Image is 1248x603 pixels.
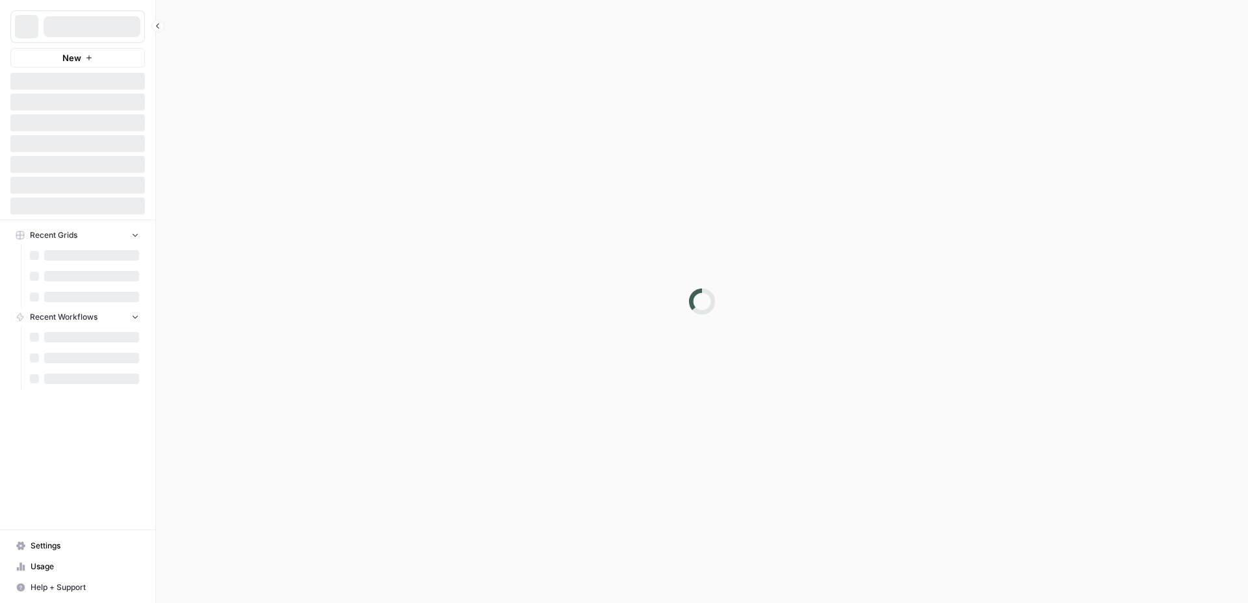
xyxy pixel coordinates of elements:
[10,48,145,68] button: New
[10,535,145,556] a: Settings
[31,540,139,552] span: Settings
[31,582,139,593] span: Help + Support
[10,556,145,577] a: Usage
[30,229,77,241] span: Recent Grids
[10,225,145,245] button: Recent Grids
[31,561,139,572] span: Usage
[62,51,81,64] span: New
[30,311,97,323] span: Recent Workflows
[10,577,145,598] button: Help + Support
[10,307,145,327] button: Recent Workflows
